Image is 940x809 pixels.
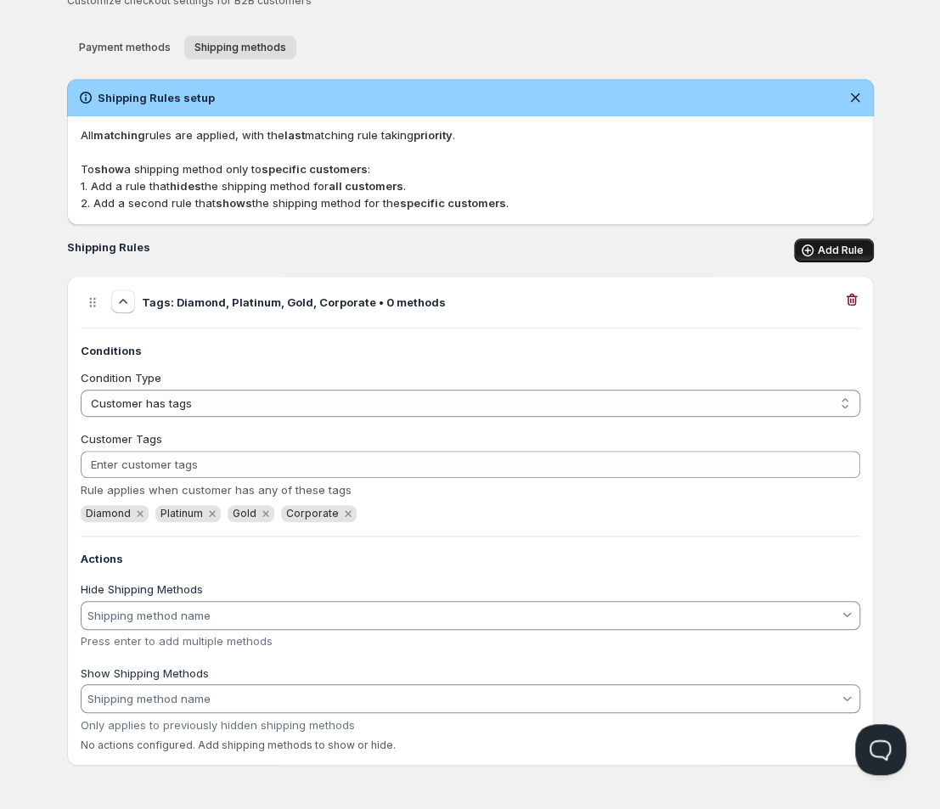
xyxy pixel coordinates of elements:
[400,196,506,210] b: specific customers
[85,685,838,712] input: Shipping method name
[818,244,864,257] span: Add Rule
[93,128,145,142] b: matching
[843,86,867,110] button: Dismiss notification
[286,507,339,520] span: Corporate
[341,506,356,521] button: Remove Corporate
[81,550,860,567] h4: Actions
[86,507,131,520] span: Diamond
[170,179,201,193] b: hides
[81,342,860,359] h4: Conditions
[81,634,859,648] div: Press enter to add multiple methods
[81,739,860,752] p: No actions configured. Add shipping methods to show or hide.
[81,666,209,680] label: Show Shipping Methods
[855,724,906,775] iframe: Help Scout Beacon - Open
[132,506,148,521] button: Remove Diamond
[216,196,252,210] b: shows
[205,506,220,521] button: Remove Platinum
[142,294,446,311] h3: Tags: Diamond, Platinum, Gold, Corporate • 0 methods
[414,128,453,142] b: priority
[233,507,256,520] span: Gold
[81,483,352,497] span: Rule applies when customer has any of these tags
[262,162,368,176] b: specific customers
[160,507,203,520] span: Platinum
[81,126,860,211] p: All rules are applied, with the matching rule taking . To a shipping method only to : 1. Add a ru...
[85,602,838,629] input: Shipping method name
[98,89,215,106] h2: Shipping Rules setup
[81,371,161,385] span: Condition Type
[284,128,305,142] b: last
[329,179,403,193] b: all customers
[81,582,203,596] label: Hide Shipping Methods
[81,451,860,478] input: Enter customer tags
[94,162,124,176] b: show
[81,432,162,446] span: Customer Tags
[258,506,273,521] button: Remove Gold
[81,718,859,732] div: Only applies to previously hidden shipping methods
[794,239,874,262] button: Add Rule
[194,41,286,54] span: Shipping methods
[67,239,150,262] h2: Shipping Rules
[79,41,171,54] span: Payment methods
